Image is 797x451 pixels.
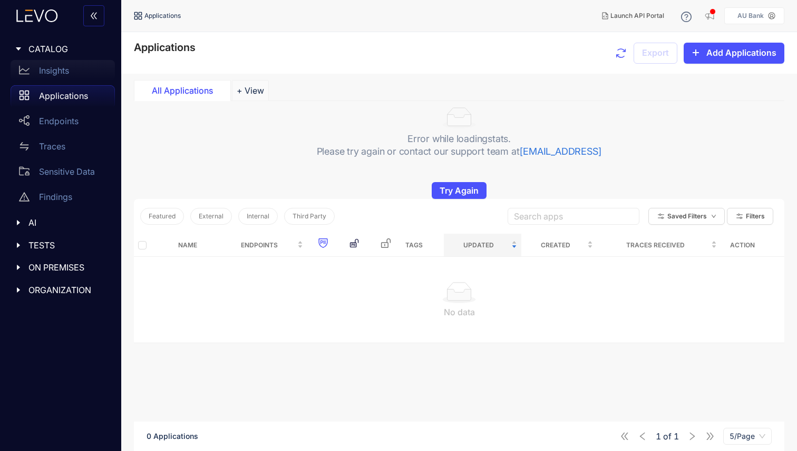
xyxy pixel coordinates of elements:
[667,213,707,220] span: Saved Filters
[147,432,198,440] span: 0 Applications
[610,12,664,19] span: Launch API Portal
[674,432,679,441] span: 1
[11,186,115,212] a: Findings
[83,5,104,26] button: double-left
[174,234,219,257] th: Name
[730,428,765,444] span: 5/Page
[199,213,223,220] span: External
[737,12,764,19] p: AU Bank
[521,234,597,257] th: Created
[11,161,115,186] a: Sensitive Data
[140,208,184,225] button: Featured
[432,182,487,199] button: Try Again
[39,167,95,176] p: Sensitive Data
[142,307,776,317] div: No data
[634,43,677,64] button: Export
[746,213,765,220] span: Filters
[6,234,115,256] div: TESTS
[706,48,776,57] span: Add Applications
[238,208,278,225] button: Internal
[143,86,222,95] div: All Applications
[6,256,115,278] div: ON PREMISES
[15,264,22,271] span: caret-right
[284,208,335,225] button: Third Party
[28,263,106,272] span: ON PREMISES
[440,186,479,195] span: Try Again
[28,240,106,250] span: TESTS
[28,285,106,295] span: ORGANIZATION
[11,136,115,161] a: Traces
[448,239,509,251] span: Updated
[232,80,269,101] button: Add tab
[15,219,22,226] span: caret-right
[90,12,98,21] span: double-left
[692,48,700,58] span: plus
[223,239,295,251] span: Endpoints
[39,116,79,126] p: Endpoints
[11,85,115,111] a: Applications
[6,279,115,301] div: ORGANIZATION
[656,432,679,441] span: of
[648,208,725,225] button: Saved Filtersdown
[15,286,22,294] span: caret-right
[39,192,72,202] p: Findings
[401,234,444,257] th: Tags
[293,213,326,220] span: Third Party
[11,60,115,85] a: Insights
[656,432,661,441] span: 1
[144,12,181,19] span: Applications
[597,234,721,257] th: Traces Received
[247,213,269,220] span: Internal
[190,208,232,225] button: External
[19,141,30,152] span: swap
[134,41,196,54] span: Applications
[19,192,30,202] span: warning
[519,146,601,157] a: [EMAIL_ADDRESS]
[39,91,88,101] p: Applications
[684,43,784,64] button: plusAdd Applications
[526,239,585,251] span: Created
[727,208,773,225] button: Filters
[11,111,115,136] a: Endpoints
[721,234,763,257] th: Action
[39,142,65,151] p: Traces
[149,213,176,220] span: Featured
[39,66,69,75] p: Insights
[711,214,716,219] span: down
[601,239,709,251] span: Traces Received
[317,133,602,158] p: Error while loading stats . Please try again or contact our support team at
[15,45,22,53] span: caret-right
[6,38,115,60] div: CATALOG
[15,242,22,249] span: caret-right
[28,44,106,54] span: CATALOG
[28,218,106,227] span: AI
[219,234,307,257] th: Endpoints
[594,7,673,24] button: Launch API Portal
[6,212,115,234] div: AI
